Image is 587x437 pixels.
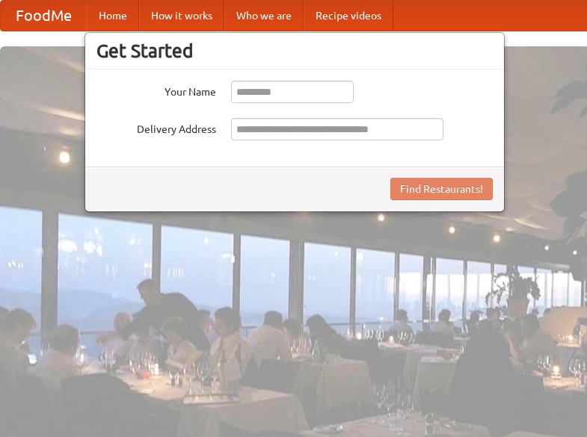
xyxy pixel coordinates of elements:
[390,178,493,200] button: Find Restaurants!
[96,81,216,99] label: Your Name
[96,118,216,137] label: Delivery Address
[87,1,139,31] a: Home
[139,1,224,31] a: How it works
[96,40,493,62] h3: Get Started
[304,1,393,31] a: Recipe videos
[1,1,87,31] a: FoodMe
[224,1,304,31] a: Who we are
